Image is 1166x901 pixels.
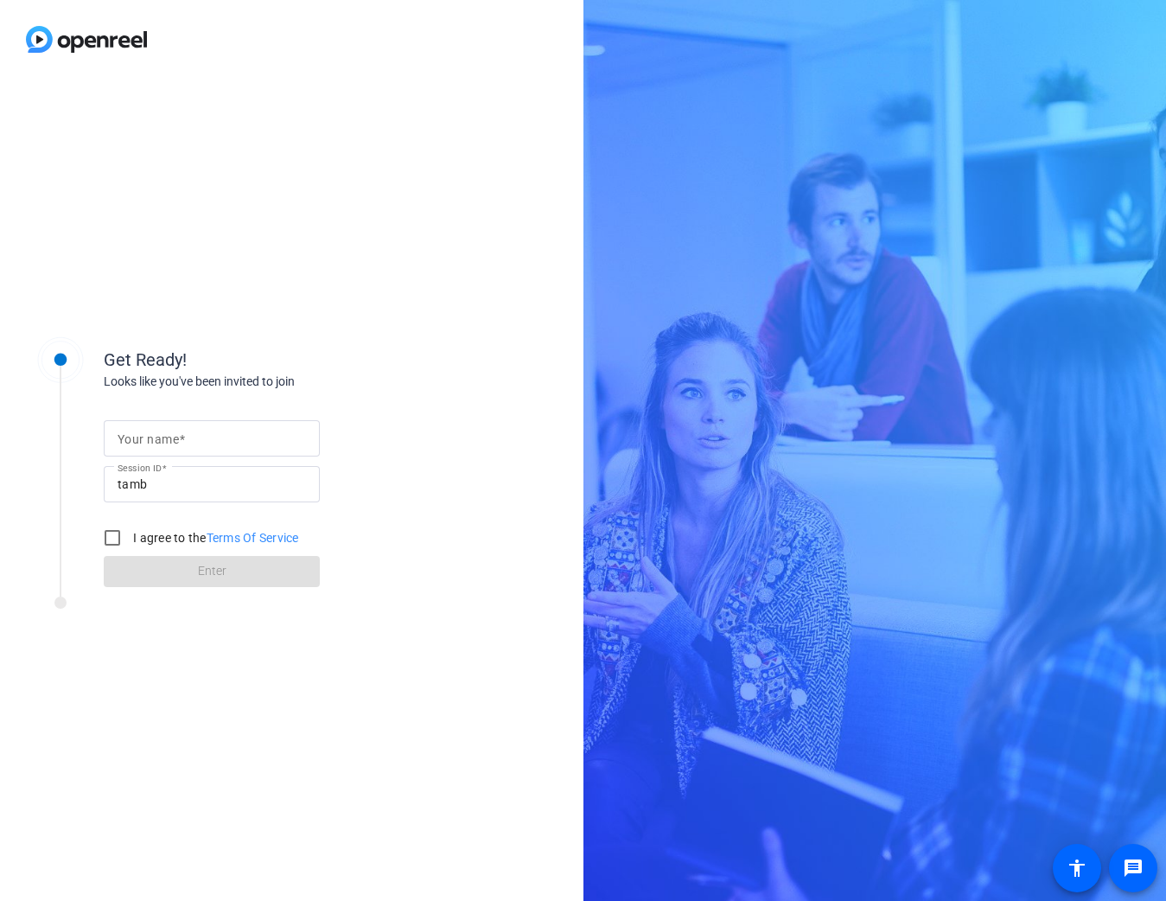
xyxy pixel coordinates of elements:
[1067,858,1087,879] mat-icon: accessibility
[1123,858,1144,879] mat-icon: message
[118,432,179,446] mat-label: Your name
[130,529,299,546] label: I agree to the
[118,463,162,473] mat-label: Session ID
[104,347,449,373] div: Get Ready!
[104,373,449,391] div: Looks like you've been invited to join
[207,531,299,545] a: Terms Of Service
